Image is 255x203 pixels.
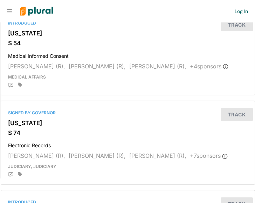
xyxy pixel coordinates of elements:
[221,18,253,31] button: Track
[15,0,58,22] img: Logo for Plural
[18,82,22,87] div: Add tags
[69,152,126,159] span: [PERSON_NAME] (R),
[190,152,228,159] span: + 7 sponsor s
[18,172,22,177] div: Add tags
[8,63,65,70] span: [PERSON_NAME] (R),
[8,129,248,136] h3: S 74
[8,172,14,177] div: Add Position Statement
[8,50,248,59] h4: Medical Informed Consent
[8,139,248,149] h4: Electronic Records
[8,120,248,127] h3: [US_STATE]
[8,30,248,37] h3: [US_STATE]
[8,74,46,80] span: Medical Affairs
[8,20,248,26] div: Introduced
[8,152,65,159] span: [PERSON_NAME] (R),
[69,63,126,70] span: [PERSON_NAME] (R),
[221,108,253,121] button: Track
[190,63,228,70] span: + 4 sponsor s
[8,82,14,88] div: Add Position Statement
[129,63,186,70] span: [PERSON_NAME] (R),
[129,152,186,159] span: [PERSON_NAME] (R),
[8,40,248,47] h3: S 54
[235,8,248,14] a: Log In
[8,164,56,169] span: Judiciary, Judiciary
[8,110,248,116] div: Signed by Governor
